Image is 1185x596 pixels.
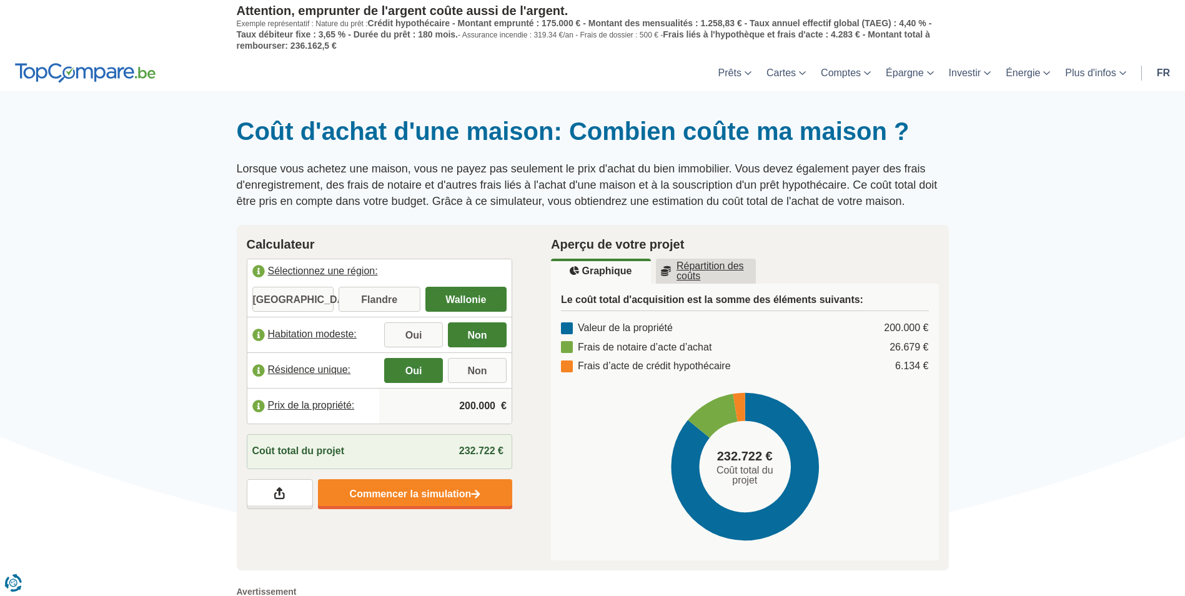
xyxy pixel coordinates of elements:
[759,54,813,91] a: Cartes
[717,447,773,465] span: 232.722 €
[247,392,380,420] label: Prix de la propriété:
[895,359,928,374] div: 6.134 €
[237,3,949,18] p: Attention, emprunter de l'argent coûte aussi de l'argent.
[878,54,941,91] a: Épargne
[237,161,949,209] p: Lorsque vous achetez une maison, vous ne payez pas seulement le prix d'achat du bien immobilier. ...
[15,63,156,83] img: TopCompare
[252,444,345,459] span: Coût total du projet
[570,266,632,276] u: Graphique
[339,287,420,312] label: Flandre
[384,322,443,347] label: Oui
[384,358,443,383] label: Oui
[998,54,1058,91] a: Énergie
[711,54,759,91] a: Prêts
[561,340,711,355] div: Frais de notaire d’acte d’achat
[448,322,507,347] label: Non
[884,321,928,335] div: 200.000 €
[890,340,928,355] div: 26.679 €
[247,479,313,509] a: Partagez vos résultats
[471,489,480,500] img: Commencer la simulation
[247,357,380,384] label: Résidence unique:
[551,235,939,254] h2: Aperçu de votre projet
[661,261,751,281] u: Répartition des coûts
[247,259,512,287] label: Sélectionnez une région:
[448,358,507,383] label: Non
[384,389,507,423] input: |
[237,18,932,39] span: Crédit hypothécaire - Montant emprunté : 175.000 € - Montant des mensualités : 1.258,83 € - Taux ...
[561,359,731,374] div: Frais d’acte de crédit hypothécaire
[941,54,999,91] a: Investir
[247,235,513,254] h2: Calculateur
[318,479,512,509] a: Commencer la simulation
[425,287,507,312] label: Wallonie
[561,294,929,311] h3: Le coût total d'acquisition est la somme des éléments suivants:
[813,54,878,91] a: Comptes
[237,18,949,51] p: Exemple représentatif : Nature du prêt : - Assurance incendie : 319.34 €/an - Frais de dossier : ...
[501,399,507,414] span: €
[252,287,334,312] label: [GEOGRAPHIC_DATA]
[459,445,503,456] span: 232.722 €
[1149,54,1178,91] a: fr
[561,321,673,335] div: Valeur de la propriété
[237,116,949,146] h1: Coût d'achat d'une maison: Combien coûte ma maison ?
[704,465,785,485] span: Coût total du projet
[1058,54,1133,91] a: Plus d'infos
[237,29,930,51] span: Frais liés à l'hypothèque et frais d'acte : 4.283 € - Montant total à rembourser: 236.162,5 €
[247,321,380,349] label: Habitation modeste:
